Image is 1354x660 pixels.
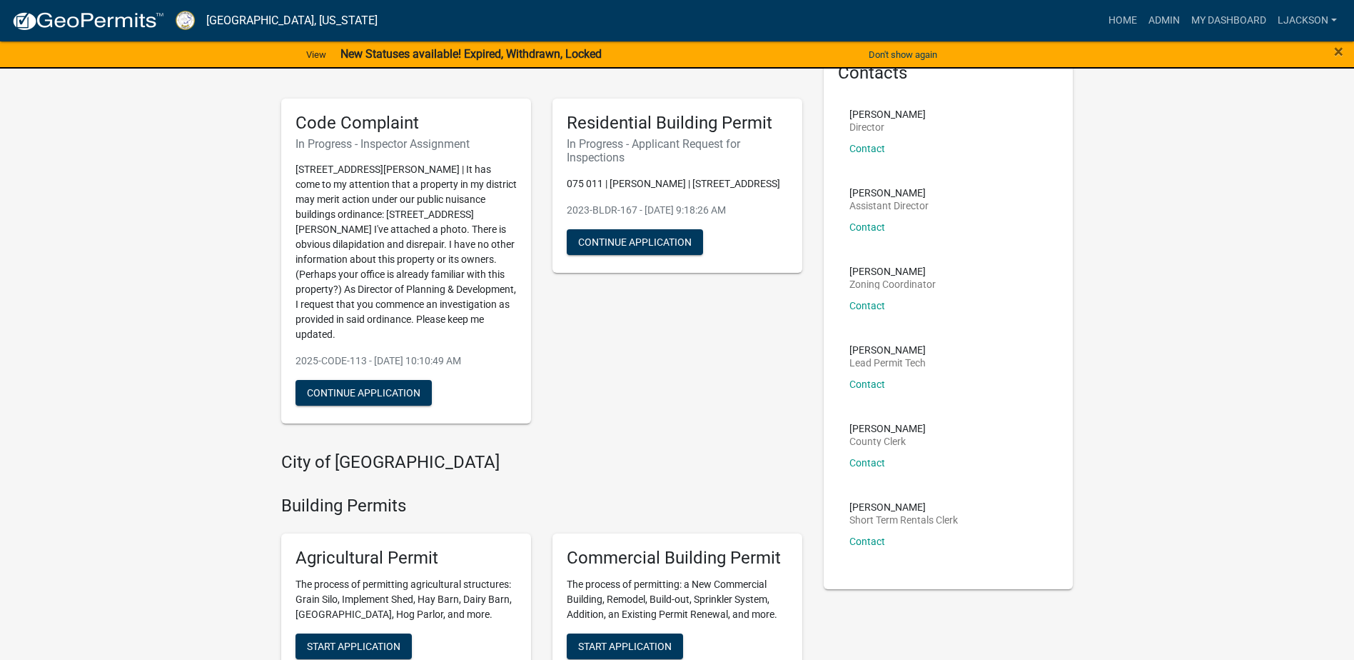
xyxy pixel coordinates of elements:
[849,436,926,446] p: County Clerk
[849,502,958,512] p: [PERSON_NAME]
[1272,7,1343,34] a: ljackson
[567,229,703,255] button: Continue Application
[849,109,926,119] p: [PERSON_NAME]
[295,634,412,659] button: Start Application
[1143,7,1186,34] a: Admin
[1186,7,1272,34] a: My Dashboard
[849,536,885,547] a: Contact
[567,634,683,659] button: Start Application
[567,113,788,134] h5: Residential Building Permit
[281,452,802,473] h4: City of [GEOGRAPHIC_DATA]
[1334,41,1343,61] span: ×
[295,113,517,134] h5: Code Complaint
[295,380,432,406] button: Continue Application
[849,201,929,211] p: Assistant Director
[567,203,788,218] p: 2023-BLDR-167 - [DATE] 9:18:26 AM
[849,457,885,469] a: Contact
[176,11,195,30] img: Putnam County, Georgia
[849,221,885,233] a: Contact
[295,354,517,369] p: 2025-CODE-113 - [DATE] 10:10:49 AM
[206,9,378,33] a: [GEOGRAPHIC_DATA], [US_STATE]
[567,137,788,164] h6: In Progress - Applicant Request for Inspections
[863,43,943,66] button: Don't show again
[849,266,936,276] p: [PERSON_NAME]
[567,176,788,191] p: 075 011 | [PERSON_NAME] | [STREET_ADDRESS]
[295,548,517,569] h5: Agricultural Permit
[567,577,788,622] p: The process of permitting: a New Commercial Building, Remodel, Build-out, Sprinkler System, Addit...
[300,43,332,66] a: View
[567,548,788,569] h5: Commercial Building Permit
[340,47,602,61] strong: New Statuses available! Expired, Withdrawn, Locked
[849,515,958,525] p: Short Term Rentals Clerk
[849,424,926,434] p: [PERSON_NAME]
[838,63,1059,84] h5: Contacts
[849,279,936,289] p: Zoning Coordinator
[849,122,926,132] p: Director
[849,143,885,154] a: Contact
[1334,43,1343,60] button: Close
[1103,7,1143,34] a: Home
[849,358,926,368] p: Lead Permit Tech
[295,577,517,622] p: The process of permitting agricultural structures: Grain Silo, Implement Shed, Hay Barn, Dairy Ba...
[307,640,400,651] span: Start Application
[849,188,929,198] p: [PERSON_NAME]
[849,379,885,390] a: Contact
[578,640,672,651] span: Start Application
[849,300,885,311] a: Contact
[295,137,517,151] h6: In Progress - Inspector Assignment
[281,496,802,516] h4: Building Permits
[295,162,517,342] p: [STREET_ADDRESS][PERSON_NAME] | It has come to my attention that a property in my district may me...
[849,345,926,355] p: [PERSON_NAME]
